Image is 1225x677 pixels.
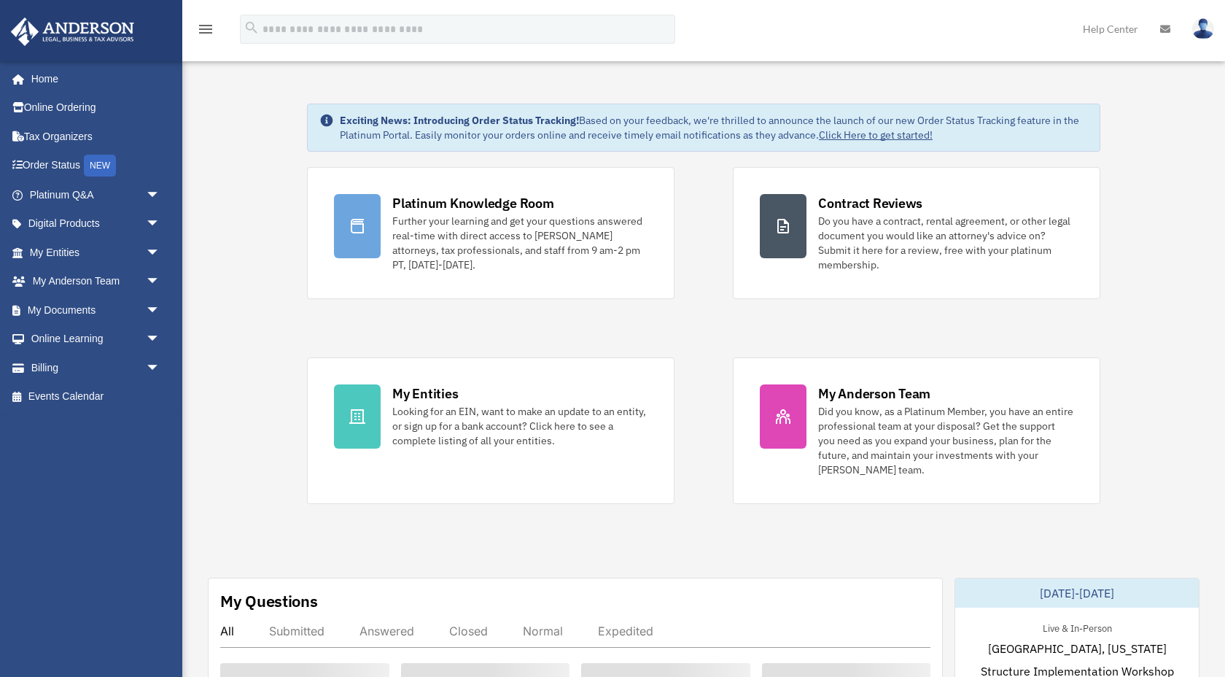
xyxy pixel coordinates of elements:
[818,404,1073,477] div: Did you know, as a Platinum Member, you have an entire professional team at your disposal? Get th...
[146,238,175,268] span: arrow_drop_down
[988,640,1167,657] span: [GEOGRAPHIC_DATA], [US_STATE]
[84,155,116,177] div: NEW
[392,404,647,448] div: Looking for an EIN, want to make an update to an entity, or sign up for a bank account? Click her...
[818,214,1073,272] div: Do you have a contract, rental agreement, or other legal document you would like an attorney's ad...
[269,624,324,638] div: Submitted
[955,579,1199,608] div: [DATE]-[DATE]
[392,214,647,272] div: Further your learning and get your questions answered real-time with direct access to [PERSON_NAM...
[10,325,182,354] a: Online Learningarrow_drop_down
[146,209,175,239] span: arrow_drop_down
[146,353,175,383] span: arrow_drop_down
[392,194,554,212] div: Platinum Knowledge Room
[733,167,1100,299] a: Contract Reviews Do you have a contract, rental agreement, or other legal document you would like...
[10,353,182,382] a: Billingarrow_drop_down
[598,624,653,638] div: Expedited
[146,325,175,355] span: arrow_drop_down
[10,382,182,411] a: Events Calendar
[146,267,175,297] span: arrow_drop_down
[523,624,563,638] div: Normal
[10,295,182,325] a: My Documentsarrow_drop_down
[10,209,182,239] a: Digital Productsarrow_drop_down
[819,128,933,142] a: Click Here to get started!
[10,238,182,267] a: My Entitiesarrow_drop_down
[220,590,318,612] div: My Questions
[733,357,1100,504] a: My Anderson Team Did you know, as a Platinum Member, you have an entire professional team at your...
[10,267,182,296] a: My Anderson Teamarrow_drop_down
[10,180,182,209] a: Platinum Q&Aarrow_drop_down
[197,26,214,38] a: menu
[340,114,579,127] strong: Exciting News: Introducing Order Status Tracking!
[307,167,674,299] a: Platinum Knowledge Room Further your learning and get your questions answered real-time with dire...
[10,93,182,123] a: Online Ordering
[10,122,182,151] a: Tax Organizers
[220,624,234,638] div: All
[244,20,260,36] i: search
[818,194,922,212] div: Contract Reviews
[449,624,488,638] div: Closed
[340,113,1088,142] div: Based on your feedback, we're thrilled to announce the launch of our new Order Status Tracking fe...
[359,624,414,638] div: Answered
[818,384,930,403] div: My Anderson Team
[1031,619,1124,635] div: Live & In-Person
[1192,18,1214,39] img: User Pic
[146,295,175,325] span: arrow_drop_down
[7,18,139,46] img: Anderson Advisors Platinum Portal
[307,357,674,504] a: My Entities Looking for an EIN, want to make an update to an entity, or sign up for a bank accoun...
[392,384,458,403] div: My Entities
[146,180,175,210] span: arrow_drop_down
[10,64,175,93] a: Home
[197,20,214,38] i: menu
[10,151,182,181] a: Order StatusNEW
